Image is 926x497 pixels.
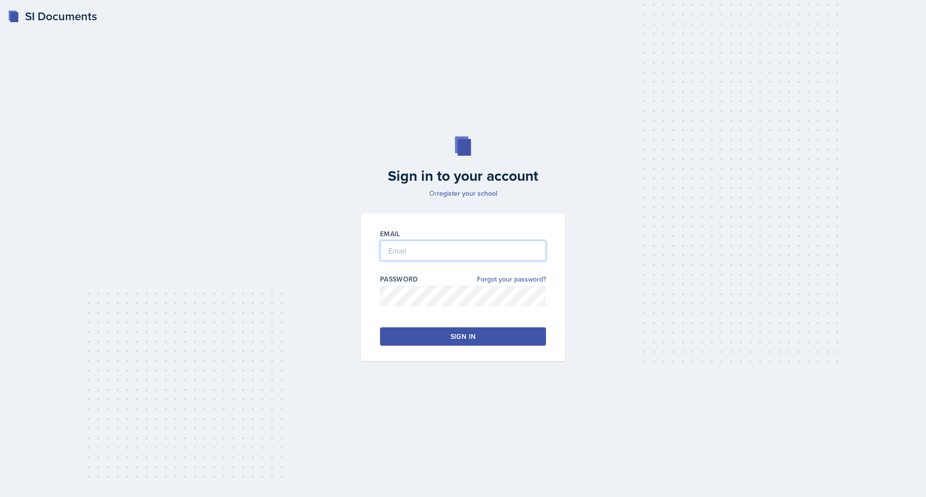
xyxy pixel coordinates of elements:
[477,274,546,284] a: Forgot your password?
[450,332,476,341] div: Sign in
[355,167,571,185] h2: Sign in to your account
[380,241,546,261] input: Email
[380,274,418,284] label: Password
[8,8,97,25] a: SI Documents
[437,188,497,198] a: register your school
[380,327,546,346] button: Sign in
[380,229,400,239] label: Email
[355,188,571,198] p: Or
